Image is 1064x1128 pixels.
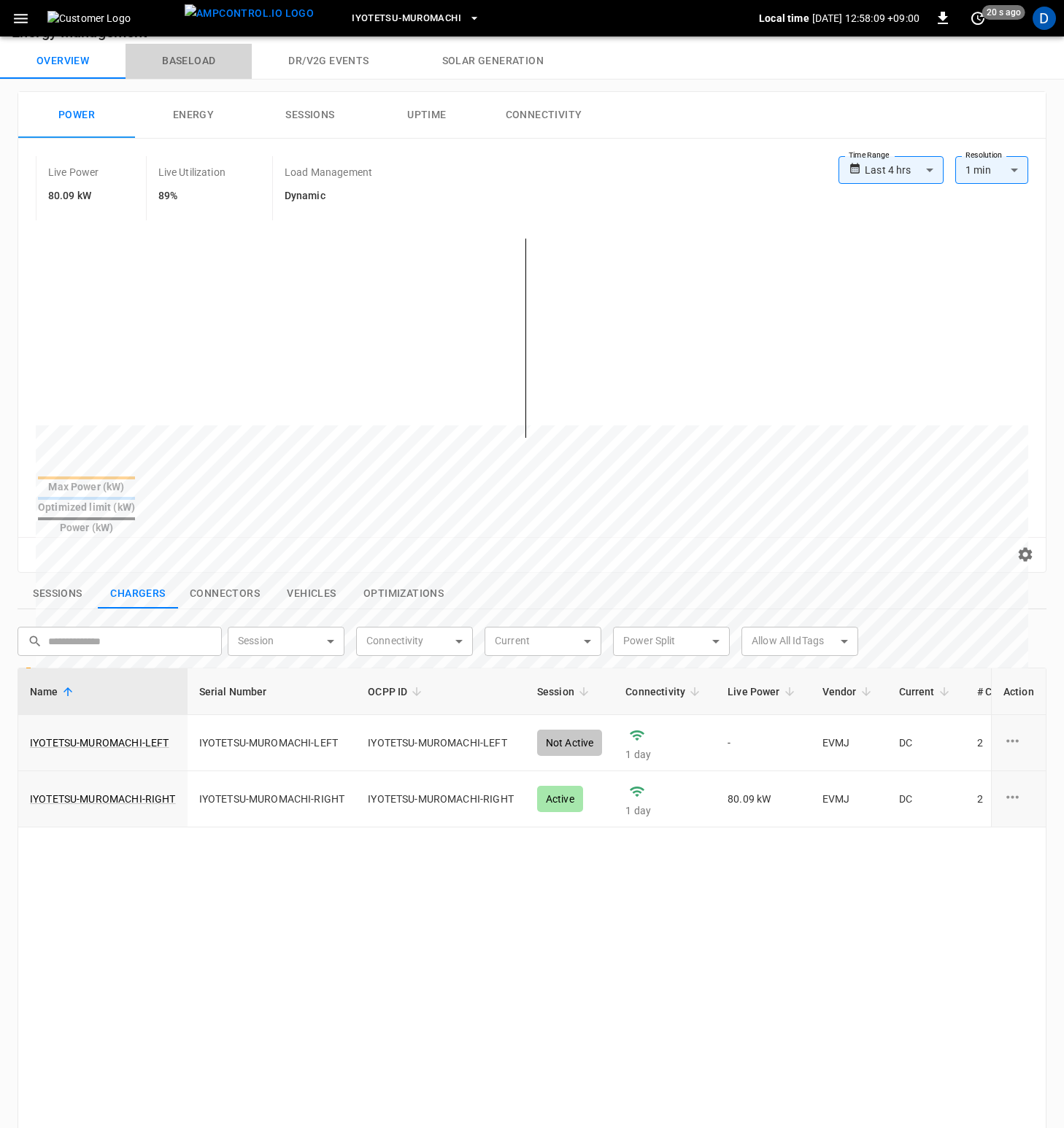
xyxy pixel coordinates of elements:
span: Name [30,683,77,700]
h6: 89% [158,188,225,204]
div: charge point options [1003,732,1034,754]
button: show latest sessions [18,579,98,609]
div: 1 min [955,156,1028,184]
span: Vendor [822,683,876,700]
p: [DATE] 12:58:09 +09:00 [812,11,920,26]
div: charge point options [1003,788,1034,810]
span: Live Power [728,683,799,700]
span: Connectivity [625,683,704,700]
div: profile-icon [1033,7,1056,30]
span: # Connectors [977,683,1059,700]
button: Power [18,92,135,139]
span: OCPP ID [368,683,426,700]
button: Dr/V2G events [252,44,405,79]
p: Live Power [48,165,99,179]
button: Solar generation [406,44,580,79]
img: Customer Logo [47,11,179,26]
th: Serial Number [188,668,357,715]
button: show latest optimizations [352,579,455,609]
h6: 80.09 kW [48,188,99,204]
div: Last 4 hrs [865,156,944,184]
span: Session [537,683,593,700]
img: ampcontrol.io logo [185,4,314,23]
span: 20 s ago [982,5,1025,20]
label: Time Range [849,150,890,161]
button: Uptime [369,92,485,139]
span: Iyotetsu-Muromachi [352,10,461,27]
p: Live Utilization [158,165,225,179]
button: show latest vehicles [271,579,352,609]
th: Action [991,668,1046,715]
h6: Dynamic [285,188,372,204]
button: show latest charge points [98,579,178,609]
button: Connectivity [485,92,602,139]
button: Baseload [126,44,252,79]
p: Local time [759,11,809,26]
label: Resolution [965,150,1002,161]
span: Current [899,683,954,700]
a: IYOTETSU-MUROMACHI-RIGHT [30,792,176,806]
button: Iyotetsu-Muromachi [346,4,486,33]
button: show latest connectors [178,579,271,609]
button: Sessions [252,92,369,139]
button: Energy [135,92,252,139]
a: IYOTETSU-MUROMACHI-LEFT [30,735,169,750]
button: set refresh interval [966,7,990,30]
p: Load Management [285,165,372,179]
